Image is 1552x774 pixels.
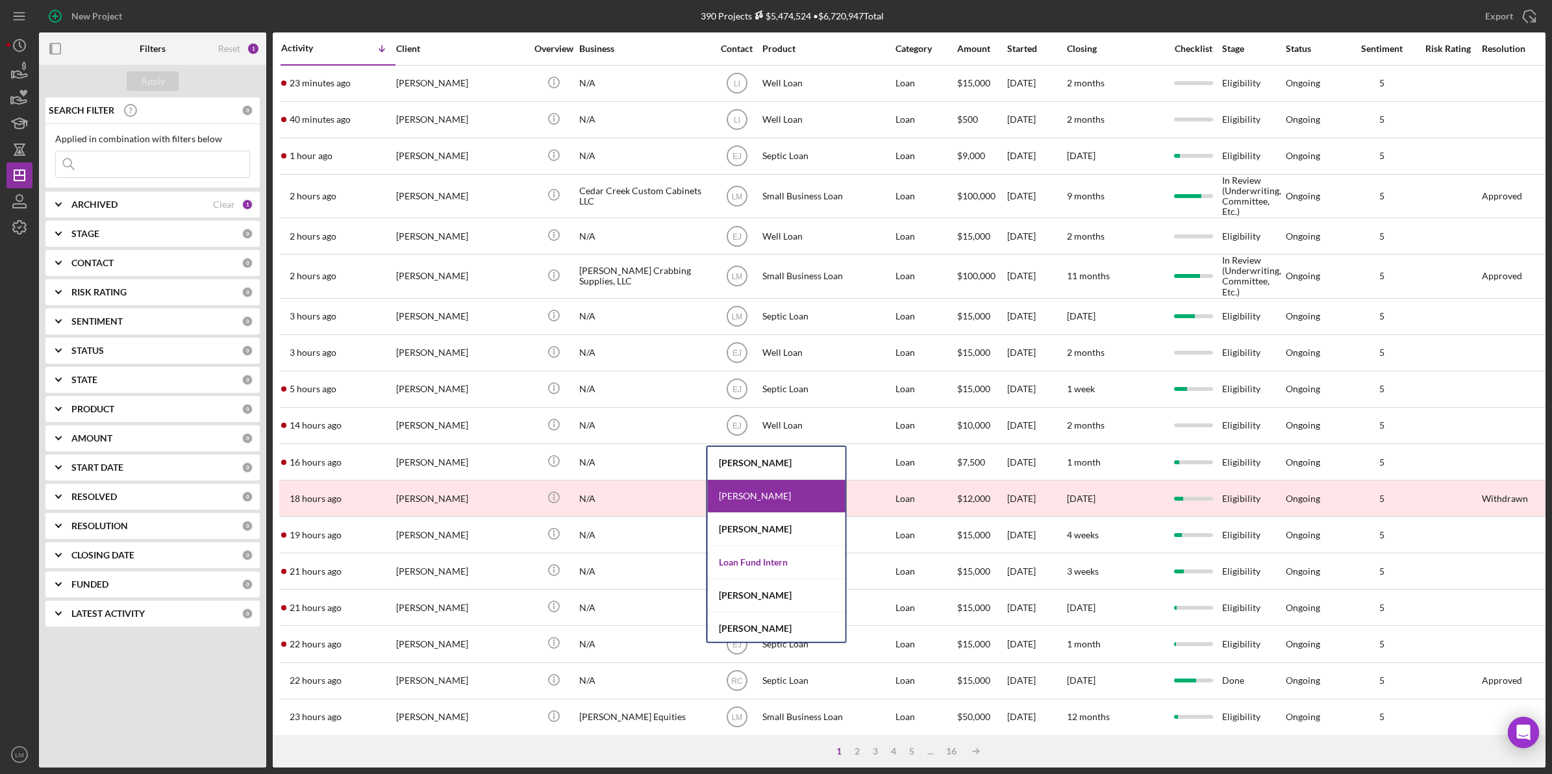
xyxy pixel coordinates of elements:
[1349,151,1414,161] div: 5
[1349,712,1414,722] div: 5
[242,549,253,561] div: 0
[1286,493,1320,504] div: Ongoing
[1222,103,1284,137] div: Eligibility
[732,349,741,358] text: EJ
[1007,175,1066,217] div: [DATE]
[1286,530,1320,540] div: Ongoing
[1286,114,1320,125] div: Ongoing
[762,255,892,297] div: Small Business Loan
[1067,150,1095,161] time: [DATE]
[1222,408,1284,443] div: Eligibility
[1286,151,1320,161] div: Ongoing
[290,675,342,686] time: 2025-09-03 20:19
[1485,3,1513,29] div: Export
[762,219,892,253] div: Well Loan
[1349,457,1414,468] div: 5
[290,603,342,613] time: 2025-09-03 21:13
[1067,675,1095,686] time: [DATE]
[895,336,956,370] div: Loan
[127,71,179,91] button: Apply
[71,462,123,473] b: START DATE
[1349,603,1414,613] div: 5
[6,742,32,768] button: LM
[579,590,709,625] div: N/A
[1067,190,1105,201] time: 9 months
[1349,384,1414,394] div: 5
[15,751,23,758] text: LM
[1286,44,1348,54] div: Status
[1067,602,1095,613] time: [DATE]
[1007,554,1066,588] div: [DATE]
[1222,445,1284,479] div: Eligibility
[1286,639,1320,649] div: Ongoing
[701,10,884,21] div: 390 Projects • $6,720,947 Total
[762,175,892,217] div: Small Business Loan
[732,421,741,431] text: EJ
[762,700,892,734] div: Small Business Loan
[1286,271,1320,281] div: Ongoing
[71,229,99,239] b: STAGE
[733,79,740,88] text: LI
[1349,191,1414,201] div: 5
[579,700,709,734] div: [PERSON_NAME] Equities
[895,700,956,734] div: Loan
[141,71,165,91] div: Apply
[1222,299,1284,334] div: Eligibility
[895,219,956,253] div: Loan
[957,175,1006,217] div: $100,000
[218,44,240,54] div: Reset
[579,139,709,173] div: N/A
[957,419,990,431] span: $10,000
[762,336,892,370] div: Well Loan
[1222,66,1284,101] div: Eligibility
[921,746,940,756] div: ...
[1007,139,1066,173] div: [DATE]
[1007,255,1066,297] div: [DATE]
[579,664,709,698] div: N/A
[242,608,253,619] div: 0
[957,566,990,577] span: $15,000
[1007,372,1066,406] div: [DATE]
[1222,44,1284,54] div: Stage
[1222,139,1284,173] div: Eligibility
[762,103,892,137] div: Well Loan
[1222,481,1284,516] div: Eligibility
[731,192,742,201] text: LM
[957,347,990,358] span: $15,000
[895,255,956,297] div: Loan
[290,457,342,468] time: 2025-09-04 02:15
[396,664,526,698] div: [PERSON_NAME]
[242,316,253,327] div: 0
[762,66,892,101] div: Well Loan
[1349,493,1414,504] div: 5
[1067,711,1110,722] time: 12 months
[957,383,990,394] span: $15,000
[1067,383,1095,394] time: 1 week
[242,520,253,532] div: 0
[1222,175,1284,217] div: In Review (Underwriting, Committee, Etc.)
[1067,493,1095,504] time: [DATE]
[1007,408,1066,443] div: [DATE]
[895,44,956,54] div: Category
[940,746,963,756] div: 16
[762,408,892,443] div: Well Loan
[1067,456,1101,468] time: 1 month
[1286,566,1320,577] div: Ongoing
[1007,103,1066,137] div: [DATE]
[1007,219,1066,253] div: [DATE]
[895,627,956,661] div: Loan
[71,316,123,327] b: SENTIMENT
[579,408,709,443] div: N/A
[290,271,336,281] time: 2025-09-04 16:37
[708,612,845,645] div: [PERSON_NAME]
[1222,590,1284,625] div: Eligibility
[866,746,884,756] div: 3
[71,433,112,443] b: AMOUNT
[290,712,342,722] time: 2025-09-03 20:05
[396,44,526,54] div: Client
[895,66,956,101] div: Loan
[762,664,892,698] div: Septic Loan
[290,384,336,394] time: 2025-09-04 13:17
[733,116,740,125] text: LI
[71,521,128,531] b: RESOLUTION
